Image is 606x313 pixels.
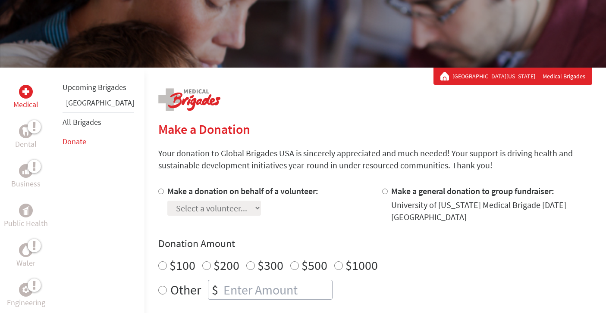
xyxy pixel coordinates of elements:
a: Public HealthPublic Health [4,204,48,229]
div: University of [US_STATE] Medical Brigade [DATE] [GEOGRAPHIC_DATA] [391,199,592,223]
img: Public Health [22,206,29,215]
h4: Donation Amount [158,237,592,251]
div: Business [19,164,33,178]
label: $1000 [345,257,378,273]
p: Water [16,257,35,269]
img: Engineering [22,286,29,293]
label: $300 [257,257,283,273]
a: MedicalMedical [13,85,38,111]
img: Dental [22,127,29,135]
img: Water [22,245,29,255]
a: EngineeringEngineering [7,283,45,309]
label: Make a donation on behalf of a volunteer: [167,186,318,196]
p: Dental [15,138,37,150]
div: Dental [19,124,33,138]
img: Business [22,167,29,174]
li: Guatemala [63,97,134,112]
input: Enter Amount [222,280,332,299]
a: WaterWater [16,243,35,269]
img: Medical [22,88,29,95]
label: Make a general donation to group fundraiser: [391,186,554,196]
label: $500 [301,257,327,273]
p: Public Health [4,217,48,229]
div: Engineering [19,283,33,297]
a: [GEOGRAPHIC_DATA][US_STATE] [452,72,539,81]
label: $100 [170,257,195,273]
li: Upcoming Brigades [63,78,134,97]
a: [GEOGRAPHIC_DATA] [66,98,134,108]
a: BusinessBusiness [11,164,41,190]
p: Medical [13,99,38,111]
div: $ [208,280,222,299]
div: Water [19,243,33,257]
p: Engineering [7,297,45,309]
li: All Brigades [63,112,134,132]
label: $200 [214,257,239,273]
p: Your donation to Global Brigades USA is sincerely appreciated and much needed! Your support is dr... [158,147,592,171]
h2: Make a Donation [158,121,592,137]
div: Public Health [19,204,33,217]
a: DentalDental [15,124,37,150]
a: All Brigades [63,117,101,127]
li: Donate [63,132,134,151]
div: Medical [19,85,33,99]
a: Upcoming Brigades [63,82,126,92]
a: Donate [63,136,86,146]
div: Medical Brigades [440,72,585,81]
img: logo-medical.png [158,88,220,111]
p: Business [11,178,41,190]
label: Other [170,280,201,300]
